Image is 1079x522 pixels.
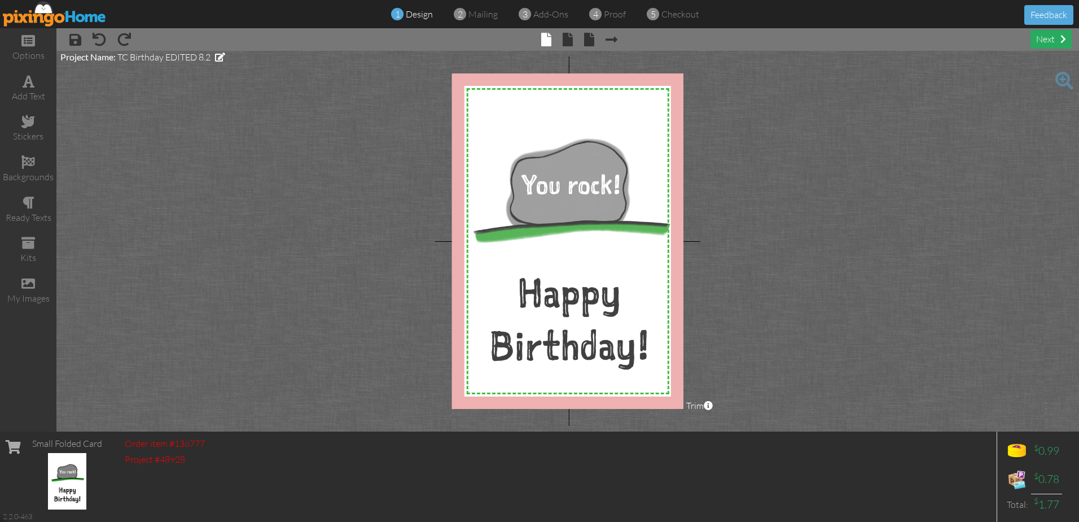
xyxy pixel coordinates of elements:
[48,453,87,510] img: 136773-1-1760463128385-9ac95552f7472c3a-qa.jpg
[1031,437,1062,466] td: 0.99
[1034,471,1038,481] sup: $
[661,8,699,20] span: checkout
[1034,443,1038,453] sup: $
[523,8,528,21] span: 3
[125,453,205,466] div: Project #48928
[406,8,433,20] span: design
[1034,496,1038,506] sup: $
[60,51,116,62] span: Project Name:
[32,437,102,450] div: Small Folded Card
[1030,30,1072,49] div: next
[1024,5,1073,25] button: Feedback
[1031,494,1062,515] td: 1.77
[593,8,598,21] span: 4
[3,511,32,521] div: 2.2.0-463
[533,8,568,20] span: add-ons
[1006,468,1028,491] img: expense-icon.png
[468,8,498,20] span: mailing
[1031,466,1062,494] td: 0.78
[686,399,713,412] span: Trim
[651,8,656,21] span: 5
[1006,440,1028,463] img: points-icon.png
[125,437,205,450] div: Order item #136777
[3,1,107,27] img: pixingo logo
[458,8,463,21] span: 2
[1003,494,1031,515] td: Total:
[604,8,626,20] span: proof
[395,8,400,21] span: 1
[117,51,210,63] span: TC Birthday EDITED 8.2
